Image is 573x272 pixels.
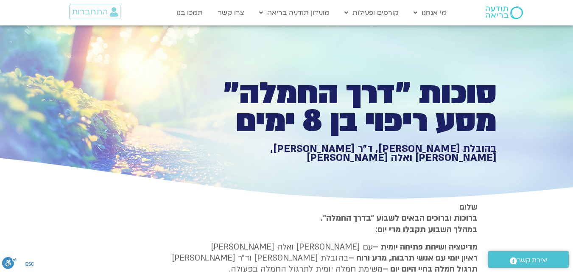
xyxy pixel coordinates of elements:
strong: מדיטציה ושיחת פתיחה יומית – [373,241,478,252]
strong: ברוכות וברוכים הבאים לשבוע ״בדרך החמלה״. במהלך השבוע תקבלו מדי יום: [321,213,478,235]
a: יצירת קשר [488,251,569,268]
a: מועדון תודעה בריאה [255,5,334,21]
a: התחברות [69,5,120,19]
span: יצירת קשר [517,255,548,266]
strong: שלום [459,202,478,213]
span: התחברות [72,7,108,17]
a: צרו קשר [213,5,249,21]
img: תודעה בריאה [486,6,523,19]
h1: בהובלת [PERSON_NAME], ד״ר [PERSON_NAME], [PERSON_NAME] ואלה [PERSON_NAME] [203,144,497,163]
b: ראיון יומי עם אנשי תרבות, מדע ורוח – [349,252,478,264]
a: מי אנחנו [409,5,451,21]
h1: סוכות ״דרך החמלה״ מסע ריפוי בן 8 ימים [203,80,497,135]
a: תמכו בנו [172,5,207,21]
a: קורסים ופעילות [340,5,403,21]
